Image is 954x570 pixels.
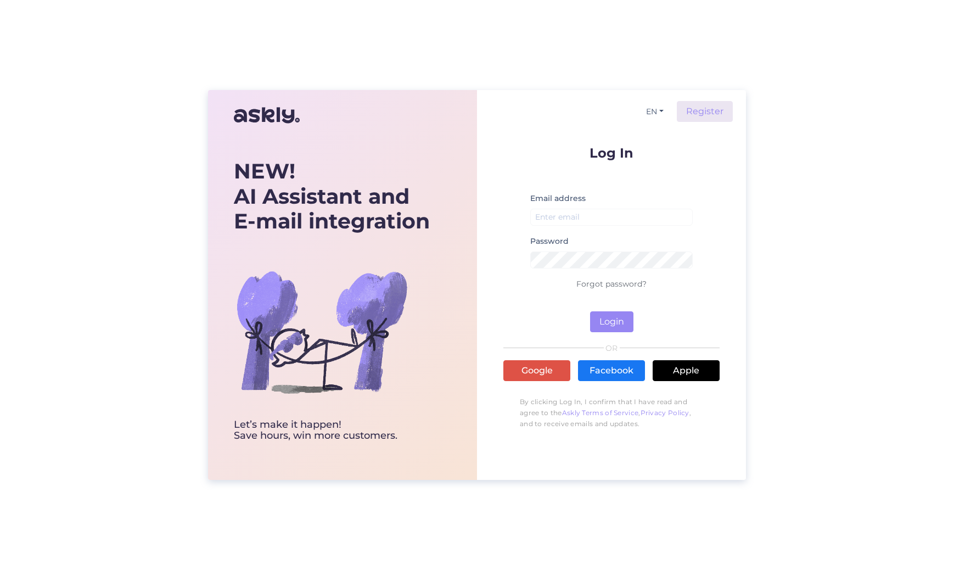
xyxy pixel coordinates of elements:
[530,209,693,226] input: Enter email
[530,236,569,247] label: Password
[234,102,300,128] img: Askly
[576,279,647,289] a: Forgot password?
[503,360,570,381] a: Google
[234,420,430,442] div: Let’s make it happen! Save hours, win more customers.
[503,146,720,160] p: Log In
[503,391,720,435] p: By clicking Log In, I confirm that I have read and agree to the , , and to receive emails and upd...
[604,344,620,352] span: OR
[677,101,733,122] a: Register
[641,409,689,417] a: Privacy Policy
[590,311,633,332] button: Login
[234,159,430,234] div: AI Assistant and E-mail integration
[530,193,586,204] label: Email address
[578,360,645,381] a: Facebook
[234,244,409,420] img: bg-askly
[234,158,295,184] b: NEW!
[562,409,639,417] a: Askly Terms of Service
[642,104,668,120] button: EN
[653,360,720,381] a: Apple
